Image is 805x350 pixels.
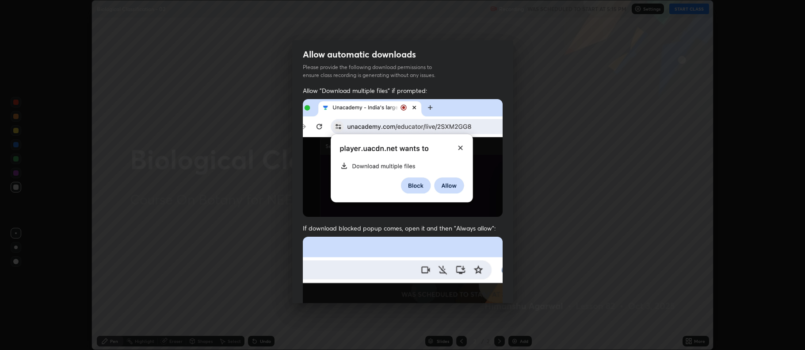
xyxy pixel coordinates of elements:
span: Allow "Download multiple files" if prompted: [303,86,503,95]
img: downloads-permission-allow.gif [303,99,503,217]
h2: Allow automatic downloads [303,49,416,60]
span: If download blocked popup comes, open it and then "Always allow": [303,224,503,232]
p: Please provide the following download permissions to ensure class recording is generating without... [303,63,446,79]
